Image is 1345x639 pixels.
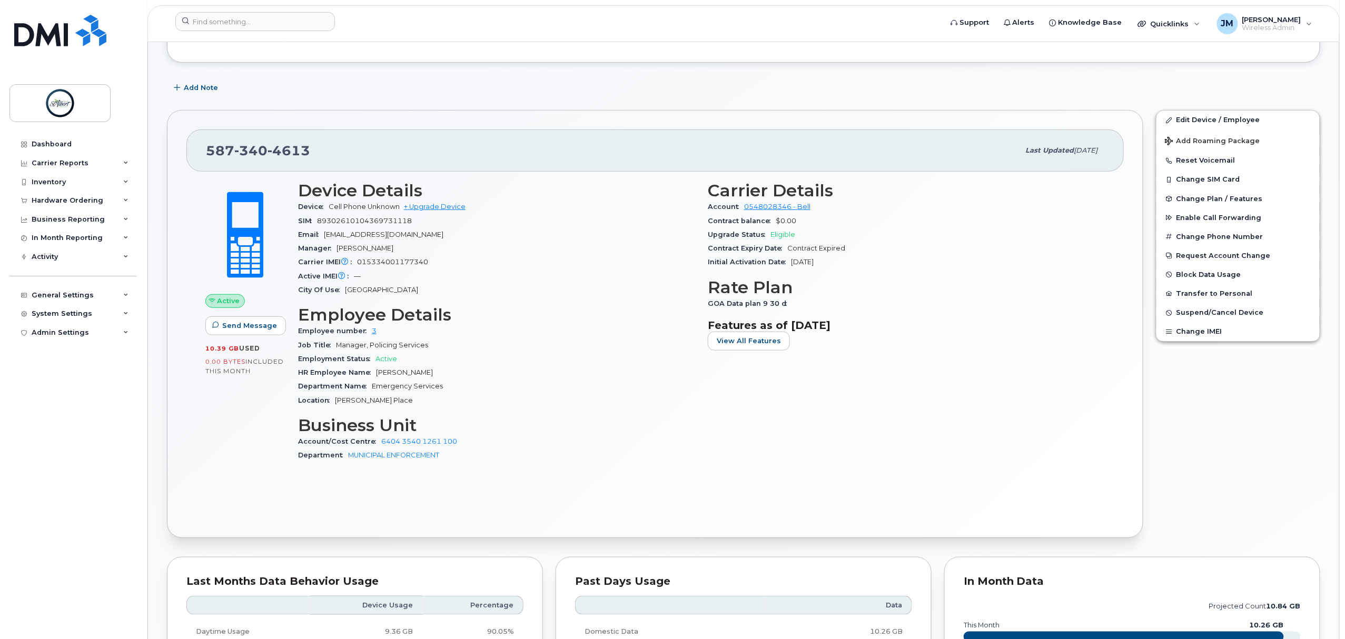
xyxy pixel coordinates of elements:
[770,231,795,238] span: Eligible
[375,355,397,363] span: Active
[1026,146,1074,154] span: Last updated
[372,382,443,390] span: Emergency Services
[404,203,466,211] a: + Upgrade Device
[1176,214,1262,222] span: Enable Call Forwarding
[298,305,695,324] h3: Employee Details
[575,576,912,587] div: Past Days Usage
[1156,129,1320,151] button: Add Roaming Package
[298,272,354,280] span: Active IMEI
[1151,19,1189,28] span: Quicklinks
[708,299,792,307] span: GOA Data plan 9 30 d
[1156,189,1320,208] button: Change Plan / Features
[234,143,268,158] span: 340
[329,203,400,211] span: Cell Phone Unknown
[1042,12,1130,33] a: Knowledge Base
[1156,322,1320,341] button: Change IMEI
[708,203,744,211] span: Account
[175,12,335,31] input: Find something...
[1242,15,1301,24] span: [PERSON_NAME]
[298,181,695,200] h3: Device Details
[372,327,377,335] a: 3
[337,244,393,252] span: [PERSON_NAME]
[1250,621,1284,629] text: 10.26 GB
[422,596,523,615] th: Percentage
[1176,195,1263,203] span: Change Plan / Features
[298,203,329,211] span: Device
[1165,137,1260,147] span: Add Roaming Package
[354,272,361,280] span: —
[996,12,1042,33] a: Alerts
[298,231,324,238] span: Email
[336,341,428,349] span: Manager, Policing Services
[1242,24,1301,32] span: Wireless Admin
[205,316,286,335] button: Send Message
[708,181,1105,200] h3: Carrier Details
[764,596,912,615] th: Data
[268,143,310,158] span: 4613
[708,258,791,266] span: Initial Activation Date
[1267,602,1301,610] tspan: 10.84 GB
[717,336,781,346] span: View All Features
[960,17,989,28] span: Support
[298,217,317,225] span: SIM
[298,382,372,390] span: Department Name
[1156,265,1320,284] button: Block Data Usage
[317,217,412,225] span: 89302610104369731118
[298,286,345,294] span: City Of Use
[345,286,418,294] span: [GEOGRAPHIC_DATA]
[1059,17,1122,28] span: Knowledge Base
[298,244,337,252] span: Manager
[1131,13,1208,34] div: Quicklinks
[791,258,814,266] span: [DATE]
[744,203,810,211] a: 0548028346 - Bell
[776,217,796,225] span: $0.00
[1156,303,1320,322] button: Suspend/Cancel Device
[708,244,787,252] span: Contract Expiry Date
[1156,227,1320,246] button: Change Phone Number
[1221,17,1234,30] span: JM
[963,621,1000,629] text: this month
[222,321,277,331] span: Send Message
[1156,246,1320,265] button: Request Account Change
[298,437,381,445] span: Account/Cost Centre
[1156,208,1320,227] button: Enable Call Forwarding
[298,327,372,335] span: Employee number
[206,143,310,158] span: 587
[335,396,413,404] span: [PERSON_NAME] Place
[205,345,239,352] span: 10.39 GB
[1210,13,1320,34] div: Jayden Melnychuk
[1074,146,1098,154] span: [DATE]
[239,344,260,352] span: used
[381,437,457,445] a: 6404 3540 1261 100
[1176,309,1264,317] span: Suspend/Cancel Device
[184,83,218,93] span: Add Note
[167,78,227,97] button: Add Note
[324,231,443,238] span: [EMAIL_ADDRESS][DOMAIN_NAME]
[708,332,790,351] button: View All Features
[1013,17,1035,28] span: Alerts
[964,576,1301,587] div: In Month Data
[186,576,523,587] div: Last Months Data Behavior Usage
[943,12,996,33] a: Support
[708,231,770,238] span: Upgrade Status
[217,296,240,306] span: Active
[205,358,245,365] span: 0.00 Bytes
[298,355,375,363] span: Employment Status
[310,596,422,615] th: Device Usage
[298,368,376,376] span: HR Employee Name
[1156,284,1320,303] button: Transfer to Personal
[708,278,1105,297] h3: Rate Plan
[1156,170,1320,189] button: Change SIM Card
[1209,602,1301,610] text: projected count
[708,217,776,225] span: Contract balance
[298,258,357,266] span: Carrier IMEI
[357,258,428,266] span: 015334001177340
[298,396,335,404] span: Location
[1156,151,1320,170] button: Reset Voicemail
[1156,111,1320,129] a: Edit Device / Employee
[298,451,348,459] span: Department
[376,368,433,376] span: [PERSON_NAME]
[298,341,336,349] span: Job Title
[787,244,845,252] span: Contract Expired
[348,451,439,459] a: MUNICIPAL ENFORCEMENT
